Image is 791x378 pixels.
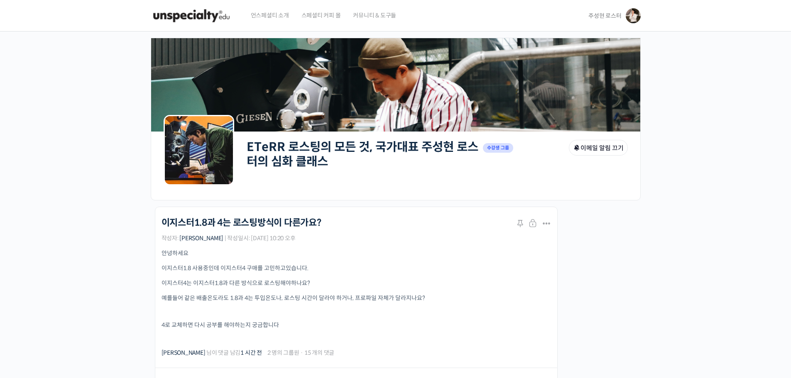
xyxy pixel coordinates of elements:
[162,217,321,228] h1: 이지스터1.8과 4는 로스팅방식이 다른가요?
[162,235,296,241] span: 작성자: | 작성일시: [DATE] 10:20 오후
[162,264,551,273] p: 이지스터1.8 사용중인데 이지스터4 구매를 고민하고있습니다.
[162,294,551,302] p: 예를들어 같은 배출온도라도 1.8과 4는 투입온도나, 로스팅 시간이 달라야 하거나, 프로파일 자체가 달라지나요?
[164,115,234,185] img: Group logo of ETeRR 로스팅의 모든 것, 국가대표 주성현 로스터의 심화 클래스
[179,234,223,242] a: [PERSON_NAME]
[240,349,262,356] a: 1 시간 전
[267,350,299,356] span: 2 명의 그룹원
[569,140,628,156] button: 이메일 알림 끄기
[162,349,206,356] a: [PERSON_NAME]
[483,143,514,153] span: 수강생 그룹
[162,249,551,258] p: 안녕하세요
[247,139,478,169] a: ETeRR 로스팅의 모든 것, 국가대표 주성현 로스터의 심화 클래스
[304,350,334,356] span: 15 개의 댓글
[162,279,551,288] p: 이지스터4는 이지스터1.8과 다른 방식으로 로스팅해야하나요?
[515,219,527,230] a: Stick
[300,349,303,356] span: ·
[162,350,262,356] span: 님이 댓글 남김
[162,321,551,329] p: 4로 교체하면 다시 공부를 해야하는지 궁금합니다
[588,12,621,20] span: 주성현 로스터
